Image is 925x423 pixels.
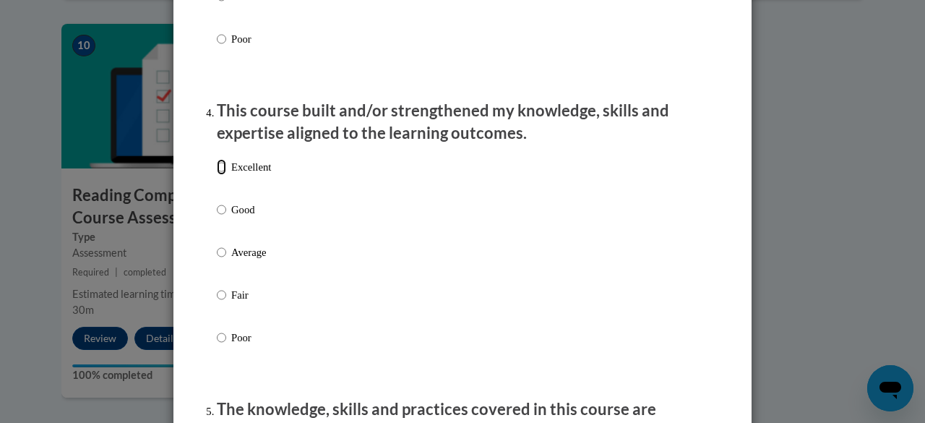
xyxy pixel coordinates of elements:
[217,31,226,47] input: Poor
[217,330,226,346] input: Poor
[231,287,271,303] p: Fair
[231,244,271,260] p: Average
[217,287,226,303] input: Fair
[231,159,271,175] p: Excellent
[231,31,271,47] p: Poor
[217,202,226,218] input: Good
[217,159,226,175] input: Excellent
[231,202,271,218] p: Good
[217,100,708,145] p: This course built and/or strengthened my knowledge, skills and expertise aligned to the learning ...
[231,330,271,346] p: Poor
[217,244,226,260] input: Average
